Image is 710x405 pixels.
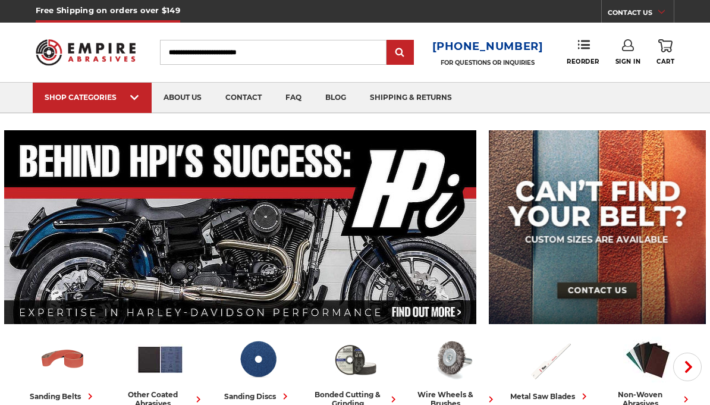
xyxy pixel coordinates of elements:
img: promo banner for custom belts. [489,130,706,324]
button: Next [673,353,702,381]
span: Sign In [615,58,641,65]
div: SHOP CATEGORIES [45,93,140,102]
a: Cart [656,39,674,65]
a: about us [152,83,213,113]
div: sanding belts [30,390,96,403]
img: Banner for an interview featuring Horsepower Inc who makes Harley performance upgrades featured o... [4,130,476,324]
a: metal saw blades [507,335,595,403]
span: Reorder [567,58,599,65]
p: FOR QUESTIONS OR INQUIRIES [432,59,544,67]
img: Wire Wheels & Brushes [428,335,477,384]
a: contact [213,83,274,113]
img: Bonded Cutting & Grinding [331,335,380,384]
img: Empire Abrasives [36,33,136,72]
div: sanding discs [224,390,291,403]
img: Metal Saw Blades [526,335,575,384]
a: [PHONE_NUMBER] [432,38,544,55]
input: Submit [388,41,412,65]
a: faq [274,83,313,113]
a: Reorder [567,39,599,65]
a: sanding discs [214,335,302,403]
a: CONTACT US [608,6,674,23]
img: Non-woven Abrasives [623,335,673,384]
a: blog [313,83,358,113]
img: Other Coated Abrasives [136,335,185,384]
a: sanding belts [19,335,107,403]
img: Sanding Discs [233,335,282,384]
a: shipping & returns [358,83,464,113]
div: metal saw blades [510,390,590,403]
img: Sanding Belts [38,335,87,384]
span: Cart [656,58,674,65]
